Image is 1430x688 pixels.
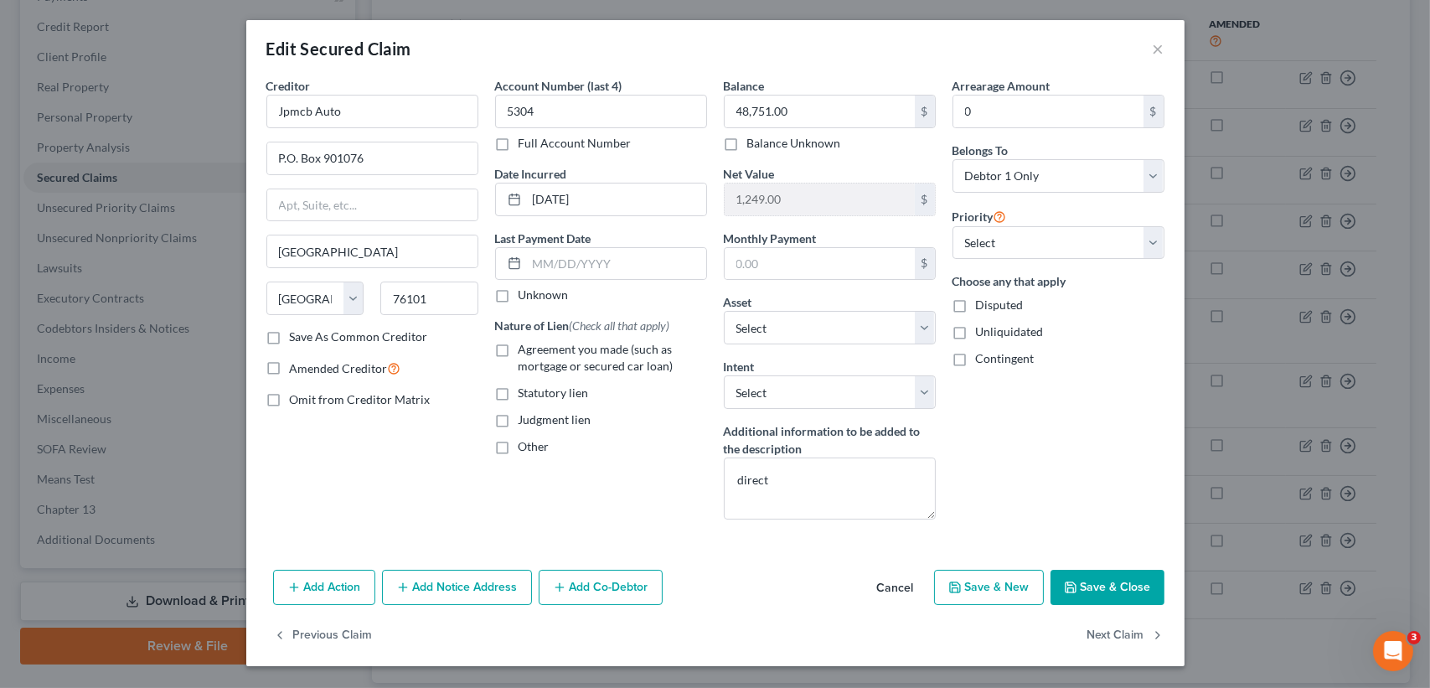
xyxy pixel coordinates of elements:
button: Save & New [934,570,1044,605]
div: $ [915,248,935,280]
span: 3 [1407,631,1421,644]
label: Unknown [519,287,569,303]
label: Full Account Number [519,135,632,152]
label: Additional information to be added to the description [724,422,936,458]
input: XXXX [495,95,707,128]
span: Statutory lien [519,385,589,400]
button: Add Co-Debtor [539,570,663,605]
input: 0.00 [725,184,915,215]
button: Add Notice Address [382,570,532,605]
input: Enter city... [267,235,478,267]
button: Next Claim [1087,618,1164,654]
input: Enter address... [267,142,478,174]
button: Save & Close [1051,570,1164,605]
span: Creditor [266,79,311,93]
div: $ [915,184,935,215]
input: MM/DD/YYYY [527,184,706,215]
span: Agreement you made (such as mortgage or secured car loan) [519,342,674,373]
input: Search creditor by name... [266,95,478,128]
div: Edit Secured Claim [266,37,411,60]
div: $ [915,96,935,127]
span: Belongs To [952,143,1009,158]
button: Previous Claim [273,618,373,654]
label: Net Value [724,165,775,183]
span: Unliquidated [976,324,1044,339]
div: $ [1143,96,1164,127]
label: Balance [724,77,765,95]
label: Choose any that apply [952,272,1164,290]
input: 0.00 [725,248,915,280]
label: Save As Common Creditor [290,328,428,345]
span: Asset [724,295,752,309]
button: Cancel [864,572,927,605]
span: Contingent [976,351,1035,365]
label: Date Incurred [495,165,567,183]
span: (Check all that apply) [570,318,670,333]
button: Add Action [273,570,375,605]
span: Omit from Creditor Matrix [290,392,431,406]
span: Other [519,439,550,453]
input: 0.00 [725,96,915,127]
label: Arrearage Amount [952,77,1051,95]
input: MM/DD/YYYY [527,248,706,280]
label: Balance Unknown [747,135,841,152]
button: × [1153,39,1164,59]
label: Monthly Payment [724,230,817,247]
input: Enter zip... [380,282,478,315]
input: 0.00 [953,96,1143,127]
span: Disputed [976,297,1024,312]
span: Amended Creditor [290,361,388,375]
label: Intent [724,358,755,375]
span: Judgment lien [519,412,591,427]
label: Priority [952,206,1007,226]
label: Last Payment Date [495,230,591,247]
label: Account Number (last 4) [495,77,622,95]
label: Nature of Lien [495,317,670,334]
input: Apt, Suite, etc... [267,189,478,221]
iframe: Intercom live chat [1373,631,1413,671]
